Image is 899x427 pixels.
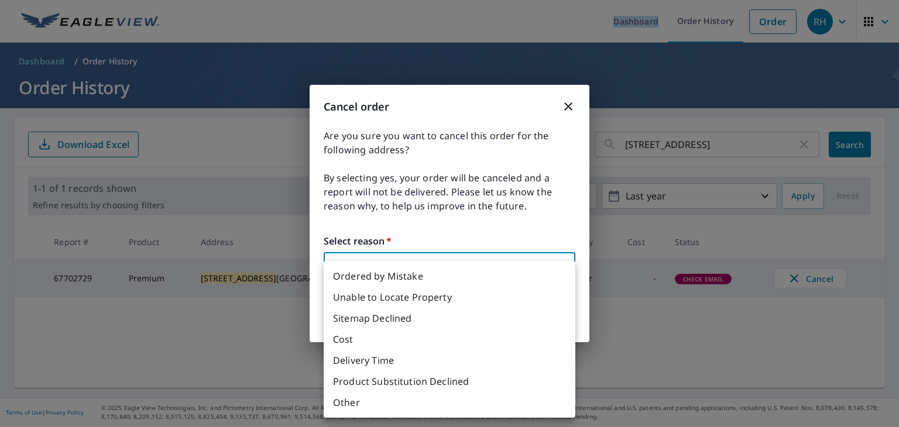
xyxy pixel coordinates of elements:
li: Sitemap Declined [324,308,575,329]
li: Ordered by Mistake [324,266,575,287]
li: Cost [324,329,575,350]
li: Delivery Time [324,350,575,371]
li: Unable to Locate Property [324,287,575,308]
li: Other [324,392,575,413]
li: Product Substitution Declined [324,371,575,392]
